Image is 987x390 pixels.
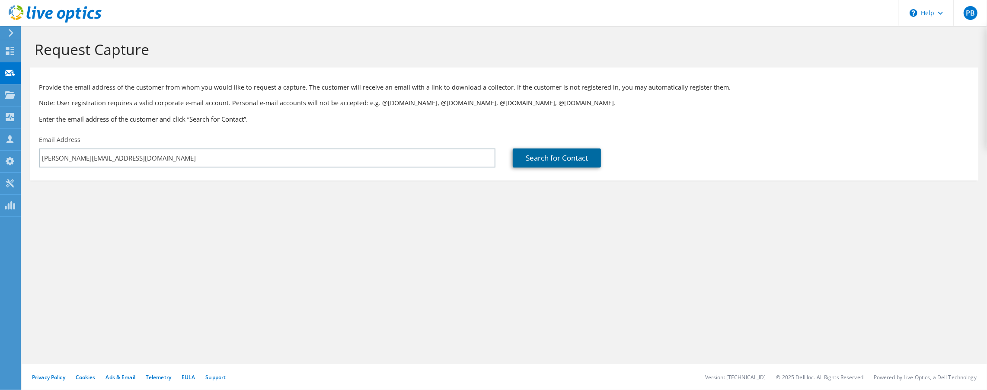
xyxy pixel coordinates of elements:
[39,114,970,124] h3: Enter the email address of the customer and click “Search for Contact”.
[39,135,80,144] label: Email Address
[513,148,601,168] a: Search for Contact
[205,374,226,381] a: Support
[106,374,135,381] a: Ads & Email
[35,40,970,58] h1: Request Capture
[910,9,917,17] svg: \n
[39,83,970,92] p: Provide the email address of the customer from whom you would like to request a capture. The cust...
[32,374,65,381] a: Privacy Policy
[76,374,96,381] a: Cookies
[874,374,977,381] li: Powered by Live Optics, a Dell Technology
[182,374,195,381] a: EULA
[39,98,970,108] p: Note: User registration requires a valid corporate e-mail account. Personal e-mail accounts will ...
[776,374,863,381] li: © 2025 Dell Inc. All Rights Reserved
[146,374,171,381] a: Telemetry
[964,6,977,20] span: PB
[705,374,766,381] li: Version: [TECHNICAL_ID]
